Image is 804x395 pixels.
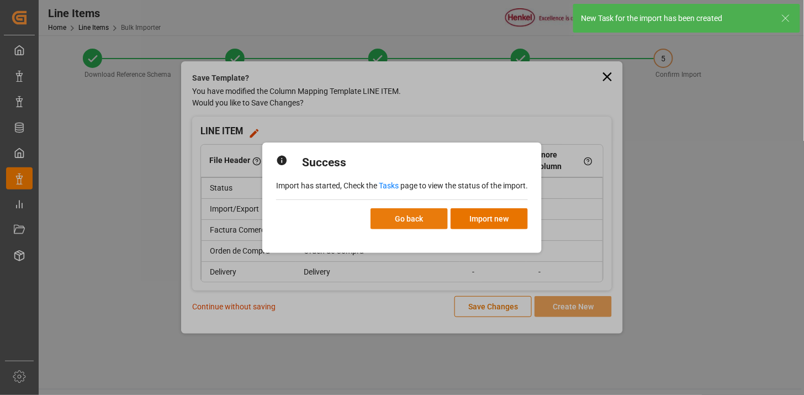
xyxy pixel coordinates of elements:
[451,208,528,229] button: Import new
[371,208,448,229] button: Go back
[276,180,528,192] p: Import has started, Check the page to view the status of the import.
[379,181,399,190] a: Tasks
[302,154,346,172] h2: Success
[581,13,771,24] div: New Task for the import has been created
